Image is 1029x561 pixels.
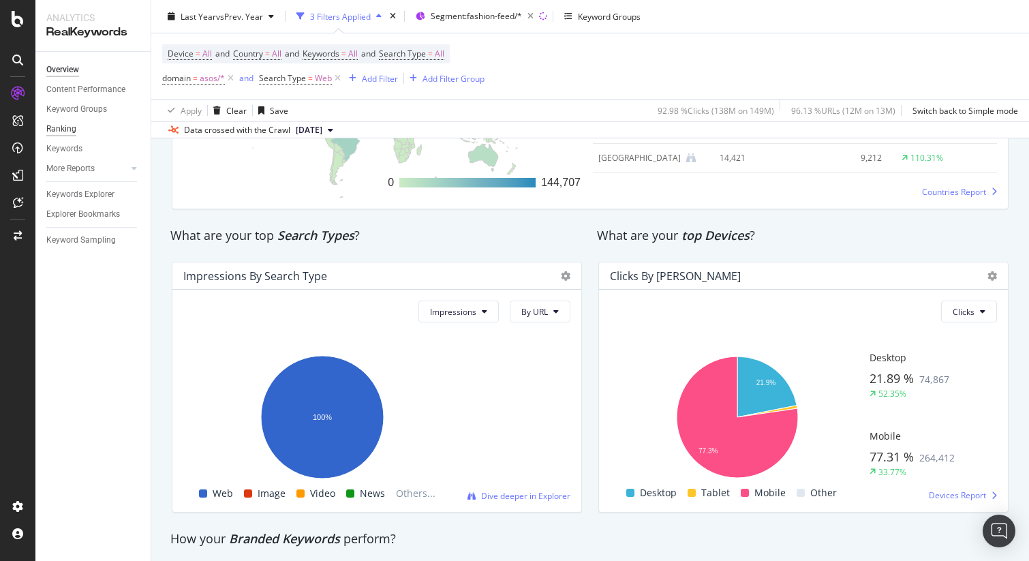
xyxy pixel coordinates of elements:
[229,530,340,547] span: Branded Keywords
[315,69,332,88] span: Web
[310,485,335,502] span: Video
[183,349,462,485] svg: A chart.
[46,11,140,25] div: Analytics
[387,10,399,23] div: times
[559,5,646,27] button: Keyword Groups
[291,5,387,27] button: 3 Filters Applied
[640,485,677,501] span: Desktop
[200,69,225,88] span: asos/*
[428,48,433,59] span: =
[754,485,786,501] span: Mobile
[46,102,107,117] div: Keyword Groups
[168,48,194,59] span: Device
[870,429,901,442] span: Mobile
[756,378,775,386] text: 21.9%
[431,10,522,22] span: Segment: fashion-feed/*
[277,227,354,243] span: Search Types
[467,490,570,502] a: Dive deeper in Explorer
[216,10,263,22] span: vs Prev. Year
[870,351,906,364] span: Desktop
[303,48,339,59] span: Keywords
[362,72,398,84] div: Add Filter
[922,186,997,198] a: Countries Report
[953,306,974,318] span: Clicks
[541,175,581,191] div: 144,707
[681,227,750,243] span: top Devices
[285,48,299,59] span: and
[941,301,997,322] button: Clicks
[259,72,306,84] span: Search Type
[435,44,444,63] span: All
[810,485,837,501] span: Other
[720,152,782,164] div: 14,421
[313,412,332,421] text: 100%
[272,44,281,63] span: All
[46,25,140,40] div: RealKeywords
[610,349,864,485] div: A chart.
[46,102,141,117] a: Keyword Groups
[162,100,202,121] button: Apply
[404,70,485,87] button: Add Filter Group
[258,485,286,502] span: Image
[46,63,141,77] a: Overview
[390,485,441,502] span: Others...
[878,466,906,478] div: 33.77%
[46,233,116,247] div: Keyword Sampling
[341,48,346,59] span: =
[698,447,718,455] text: 77.3%
[162,72,191,84] span: domain
[870,449,914,465] span: 77.31 %
[430,306,476,318] span: Impressions
[202,44,212,63] span: All
[46,207,141,222] a: Explorer Bookmarks
[578,10,641,22] div: Keyword Groups
[46,207,120,222] div: Explorer Bookmarks
[46,82,125,97] div: Content Performance
[983,515,1015,547] div: Open Intercom Messenger
[46,162,95,176] div: More Reports
[208,100,247,121] button: Clear
[929,489,986,501] span: Devices Report
[360,485,385,502] span: News
[310,10,371,22] div: 3 Filters Applied
[265,48,270,59] span: =
[226,104,247,116] div: Clear
[46,233,141,247] a: Keyword Sampling
[610,269,741,283] div: Clicks by [PERSON_NAME]
[919,451,955,464] span: 264,412
[46,82,141,97] a: Content Performance
[791,104,895,116] div: 96.13 % URLs ( 12M on 13M )
[878,388,906,399] div: 52.35%
[510,301,570,322] button: By URL
[922,186,986,198] span: Countries Report
[46,122,76,136] div: Ranking
[239,72,254,85] button: and
[233,48,263,59] span: Country
[181,104,202,116] div: Apply
[379,48,426,59] span: Search Type
[308,72,313,84] span: =
[597,227,1010,245] div: What are your ?
[184,124,290,136] div: Data crossed with the Crawl
[253,100,288,121] button: Save
[46,187,114,202] div: Keywords Explorer
[343,70,398,87] button: Add Filter
[196,48,200,59] span: =
[296,124,322,136] span: 2025 Aug. 19th
[910,152,943,164] div: 110.31%
[46,142,82,156] div: Keywords
[907,100,1018,121] button: Switch back to Simple mode
[929,489,997,501] a: Devices Report
[658,104,774,116] div: 92.98 % Clicks ( 138M on 149M )
[361,48,375,59] span: and
[162,5,279,27] button: Last YearvsPrev. Year
[290,122,339,138] button: [DATE]
[170,227,583,245] div: What are your top ?
[388,175,394,191] div: 0
[213,485,233,502] span: Web
[912,104,1018,116] div: Switch back to Simple mode
[481,490,570,502] span: Dive deeper in Explorer
[193,72,198,84] span: =
[46,122,141,136] a: Ranking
